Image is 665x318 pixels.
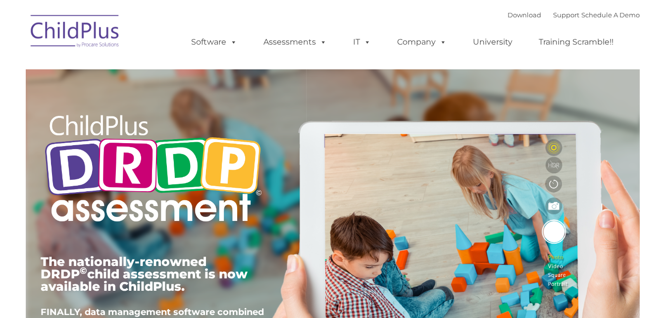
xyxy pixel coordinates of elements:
a: Company [387,32,457,52]
a: University [463,32,522,52]
span: The nationally-renowned DRDP child assessment is now available in ChildPlus. [41,254,248,294]
img: ChildPlus by Procare Solutions [26,8,125,57]
a: IT [343,32,381,52]
a: Assessments [254,32,337,52]
a: Training Scramble!! [529,32,623,52]
a: Support [553,11,579,19]
font: | [508,11,640,19]
a: Download [508,11,541,19]
img: Copyright - DRDP Logo Light [41,102,265,238]
a: Schedule A Demo [581,11,640,19]
sup: © [80,265,87,276]
a: Software [181,32,247,52]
